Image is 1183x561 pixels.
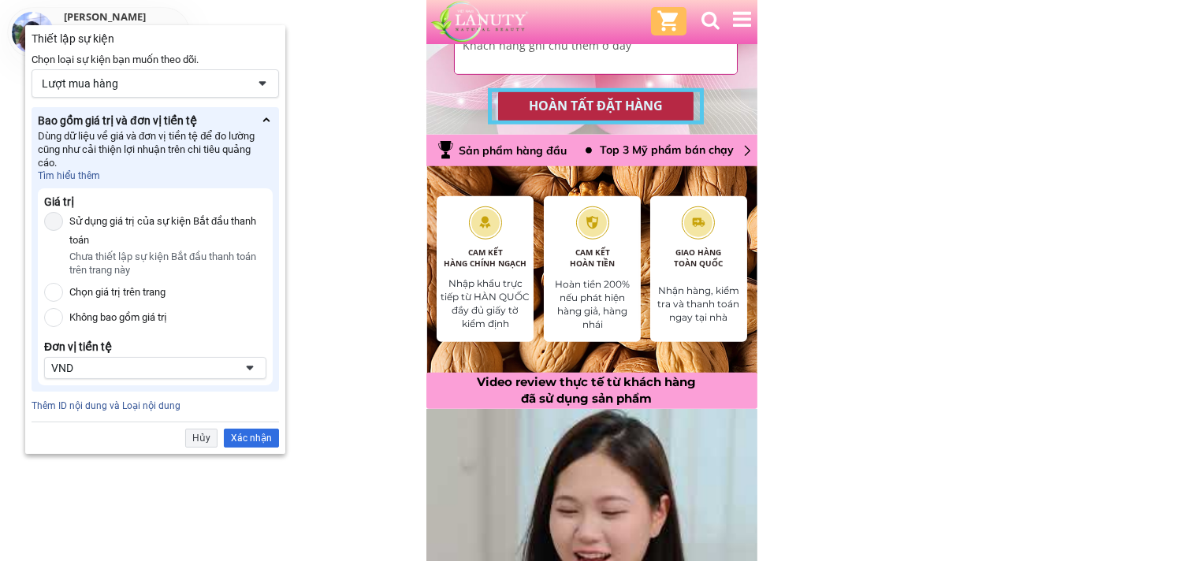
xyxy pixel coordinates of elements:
[44,357,266,379] div: VNDNút mũi tên của công cụ chọn
[459,142,571,159] div: Sản phẩm hàng đầu
[654,284,742,324] div: Nhận hàng, kiểm tra và thanh toán ngay tại nhà
[650,247,746,269] div: GIAO HÀNG TOÀN QUỐC
[32,32,279,46] div: Thiết lập sự kiện
[185,429,218,448] div: Hủy
[32,69,279,98] div: Lượt mua hàngNút mũi tên của công cụ chọn
[570,247,615,269] span: CAM KẾT HOÀN TIỀN
[444,247,526,269] span: CAM KẾT HÀNG CHÍNH NGẠCH
[38,169,100,182] a: Tìm hiểu thêm
[224,429,279,448] div: Xác nhận
[69,250,260,277] div: Chưa thiết lập sự kiện Bắt đầu thanh toán trên trang này
[38,129,260,169] div: Dùng dữ liệu về giá và đơn vị tiền tệ để đo lường cũng như cải thiện lợi nhuận trên chi tiêu quản...
[549,278,635,331] div: Hoàn tiền 200% nếu phát hiện hàng giả, hàng nhái
[497,91,694,122] p: HOÀN TẤT ĐẶT HÀNG
[44,195,74,209] div: Giá trị
[51,361,234,375] div: VND
[441,277,530,330] div: Nhập khẩu trực tiếp từ HÀN QUỐC đầy đủ giấy tờ kiểm định
[44,340,112,354] div: Đơn vị tiền tệ
[32,400,180,411] a: Thêm ID nội dung và Loại nội dung
[42,76,247,91] div: Lượt mua hàng
[69,212,260,250] label: Sử dụng giá trị của sự kiện Bắt đầu thanh toán
[428,373,746,407] h3: Video review thực tế từ khách hàng đã sử dụng sản phẩm
[32,54,199,65] span: Chọn loại sự kiện bạn muốn theo dõi.
[69,308,167,327] label: Không bao gồm giá trị
[69,283,166,302] label: Chọn giá trị trên trang
[38,113,197,128] div: Bao gồm giá trị và đơn vị tiền tệ
[260,113,273,129] div: Ẩn bớt chi tiết
[600,141,748,158] div: Top 3 Mỹ phẩm bán chạy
